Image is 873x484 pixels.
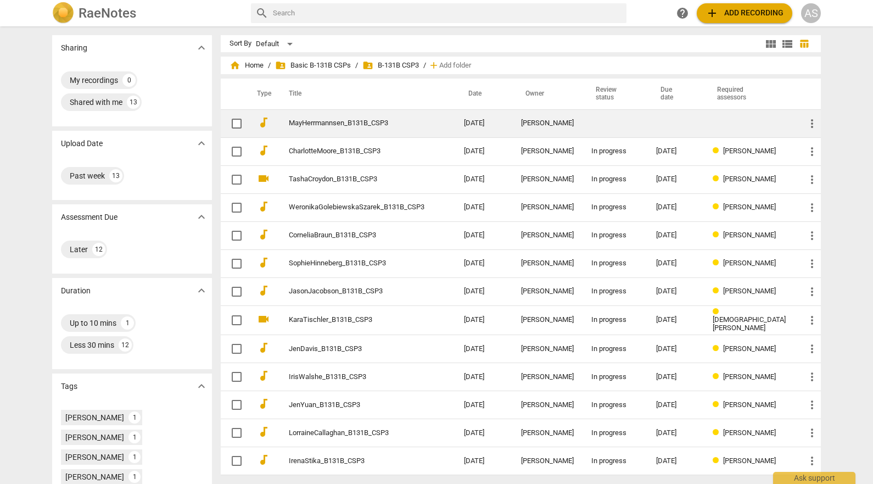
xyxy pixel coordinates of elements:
[65,432,124,443] div: [PERSON_NAME]
[656,345,695,353] div: [DATE]
[257,256,270,269] span: audiotrack
[805,201,819,214] span: more_vert
[799,38,809,49] span: table_chart
[521,259,574,268] div: [PERSON_NAME]
[455,79,512,109] th: Date
[257,397,270,410] span: audiotrack
[591,231,639,240] div: In progress
[773,472,855,484] div: Ask support
[591,175,639,183] div: In progress
[805,117,819,130] span: more_vert
[713,308,723,316] span: Review status: in progress
[70,170,105,181] div: Past week
[289,119,424,127] a: MayHerrmannsen_B131B_CSP3
[521,231,574,240] div: [PERSON_NAME]
[805,398,819,411] span: more_vert
[591,203,639,212] div: In progress
[289,259,424,268] a: SophieHinneberg_B131B_CSP3
[521,175,574,183] div: [PERSON_NAME]
[723,287,776,295] span: [PERSON_NAME]
[257,369,270,382] span: audiotrack
[193,282,210,299] button: Show more
[255,7,268,20] span: search
[713,344,723,353] span: Review status: in progress
[591,345,639,353] div: In progress
[723,231,776,239] span: [PERSON_NAME]
[805,370,819,383] span: more_vert
[127,96,140,109] div: 13
[289,373,424,381] a: IrisWalshe_B131B_CSP3
[362,60,419,71] span: B-131B CSP3
[439,62,471,70] span: Add folder
[521,457,574,465] div: [PERSON_NAME]
[805,342,819,355] span: more_vert
[713,231,723,239] span: Review status: in progress
[805,229,819,242] span: more_vert
[119,338,132,352] div: 12
[713,429,723,437] span: Review status: in progress
[455,335,512,363] td: [DATE]
[257,200,270,213] span: audiotrack
[656,457,695,465] div: [DATE]
[706,7,719,20] span: add
[256,35,296,53] div: Default
[423,62,426,70] span: /
[723,400,776,409] span: [PERSON_NAME]
[193,135,210,152] button: Show more
[656,203,695,212] div: [DATE]
[723,429,776,437] span: [PERSON_NAME]
[128,411,141,424] div: 1
[521,316,574,324] div: [PERSON_NAME]
[455,193,512,221] td: [DATE]
[289,429,424,437] a: LorraineCallaghan_B131B_CSP3
[275,60,351,71] span: Basic B-131B CSPs
[779,36,796,52] button: List view
[521,119,574,127] div: [PERSON_NAME]
[128,431,141,443] div: 1
[70,97,122,108] div: Shared with me
[65,471,124,482] div: [PERSON_NAME]
[230,60,264,71] span: Home
[673,3,692,23] a: Help
[713,400,723,409] span: Review status: in progress
[521,203,574,212] div: [PERSON_NAME]
[79,5,136,21] h2: RaeNotes
[257,425,270,438] span: audiotrack
[230,60,240,71] span: home
[656,287,695,296] div: [DATE]
[713,175,723,183] span: Review status: in progress
[276,79,455,109] th: Title
[362,60,373,71] span: folder_shared
[723,372,776,381] span: [PERSON_NAME]
[289,345,424,353] a: JenDavis_B131B_CSP3
[591,373,639,381] div: In progress
[704,79,797,109] th: Required assessors
[455,221,512,249] td: [DATE]
[796,36,812,52] button: Table view
[723,259,776,267] span: [PERSON_NAME]
[289,175,424,183] a: TashaCroydon_B131B_CSP3
[723,344,776,353] span: [PERSON_NAME]
[61,285,91,297] p: Duration
[591,147,639,155] div: In progress
[713,147,723,155] span: Review status: in progress
[128,451,141,463] div: 1
[521,287,574,296] div: [PERSON_NAME]
[257,172,270,185] span: videocam
[193,40,210,56] button: Show more
[248,79,276,109] th: Type
[289,203,424,212] a: WeronikaGolebiewskaSzarek_B131B_CSP3
[713,315,786,332] span: [DEMOGRAPHIC_DATA][PERSON_NAME]
[257,144,270,157] span: audiotrack
[289,316,424,324] a: KaraTischler_B131B_CSP3
[61,42,87,54] p: Sharing
[805,257,819,270] span: more_vert
[61,138,103,149] p: Upload Date
[591,401,639,409] div: In progress
[583,79,647,109] th: Review status
[455,363,512,391] td: [DATE]
[121,316,134,330] div: 1
[521,401,574,409] div: [PERSON_NAME]
[713,372,723,381] span: Review status: in progress
[257,453,270,466] span: audiotrack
